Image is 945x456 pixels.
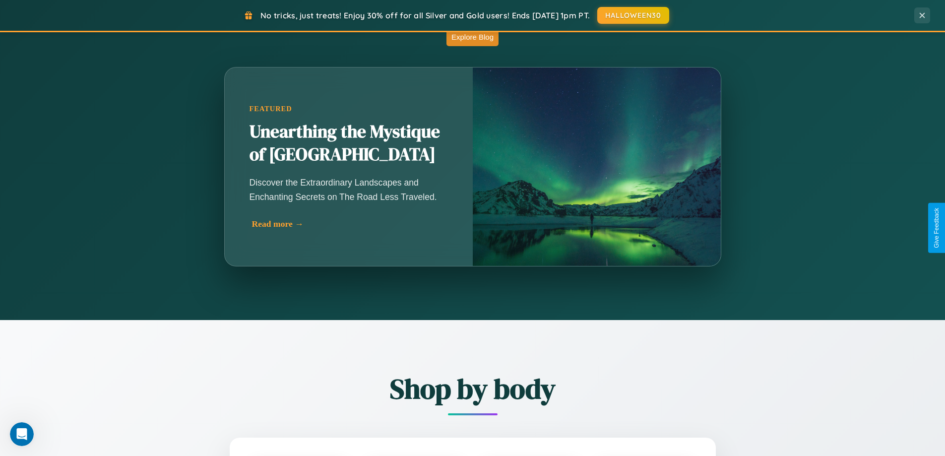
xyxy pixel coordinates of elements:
[175,370,770,408] h2: Shop by body
[252,219,450,229] div: Read more →
[250,121,448,166] h2: Unearthing the Mystique of [GEOGRAPHIC_DATA]
[597,7,669,24] button: HALLOWEEN30
[933,208,940,248] div: Give Feedback
[260,10,590,20] span: No tricks, just treats! Enjoy 30% off for all Silver and Gold users! Ends [DATE] 1pm PT.
[250,105,448,113] div: Featured
[10,422,34,446] iframe: Intercom live chat
[446,28,499,46] button: Explore Blog
[250,176,448,203] p: Discover the Extraordinary Landscapes and Enchanting Secrets on The Road Less Traveled.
